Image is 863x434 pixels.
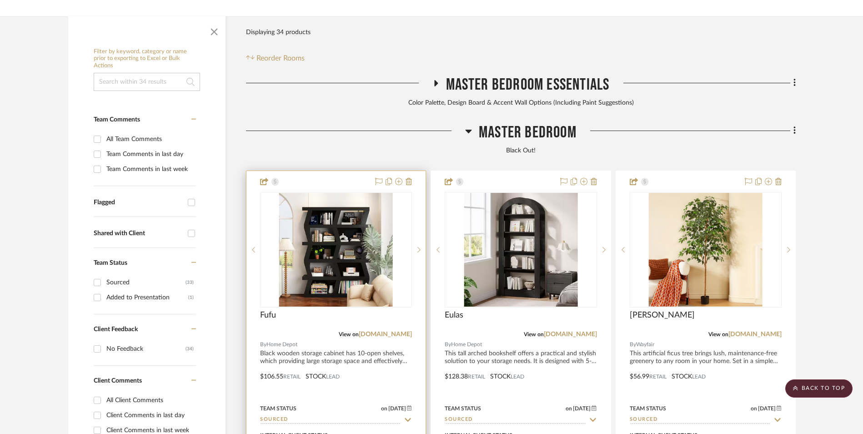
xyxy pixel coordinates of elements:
div: Displaying 34 products [246,23,311,41]
span: By [445,340,451,349]
input: Type to Search… [630,416,771,424]
img: Eulas [464,193,577,307]
h6: Filter by keyword, category or name prior to exporting to Excel or Bulk Actions [94,48,200,70]
span: Client Comments [94,378,142,384]
div: Team Comments in last day [106,147,194,161]
input: Search within 34 results [94,73,200,91]
div: 0 [261,192,411,307]
div: 0 [445,192,596,307]
span: [DATE] [572,405,592,412]
div: Added to Presentation [106,290,188,305]
span: Home Depot [451,340,482,349]
div: Color Palette, Design Board & Accent Wall Options (Including Paint Suggestions) [246,98,796,108]
span: Wayfair [636,340,654,349]
span: Fufu [260,310,276,320]
div: Shared with Client [94,230,183,237]
button: Reorder Rooms [246,53,305,64]
div: (1) [188,290,194,305]
span: Reorder Rooms [256,53,305,64]
span: Master Bedroom Essentials [446,75,610,95]
div: Team Status [630,404,666,413]
div: Flagged [94,199,183,207]
div: Team Comments in last week [106,162,194,177]
span: Master Bedroom [479,123,577,142]
span: on [566,406,572,411]
span: Client Feedback [94,326,138,333]
span: [DATE] [387,405,407,412]
span: By [260,340,266,349]
div: All Client Comments [106,393,194,408]
div: Sourced [106,275,186,290]
input: Type to Search… [260,416,401,424]
span: View on [708,332,728,337]
span: Team Status [94,260,127,266]
div: All Team Comments [106,132,194,146]
div: 0 [630,192,781,307]
scroll-to-top-button: BACK TO TOP [785,379,853,398]
span: View on [339,332,359,337]
span: [DATE] [757,405,777,412]
div: Team Status [445,404,481,413]
span: View on [524,332,544,337]
img: Fufu [279,193,393,307]
div: (33) [186,275,194,290]
span: By [630,340,636,349]
span: Home Depot [266,340,297,349]
span: [PERSON_NAME] [630,310,695,320]
span: Eulas [445,310,463,320]
span: on [381,406,387,411]
a: [DOMAIN_NAME] [359,331,412,338]
span: on [751,406,757,411]
div: Client Comments in last day [106,408,194,423]
a: [DOMAIN_NAME] [544,331,597,338]
div: No Feedback [106,342,186,356]
span: Team Comments [94,116,140,123]
div: Black Out! [246,146,796,156]
img: Adcock [649,193,763,307]
div: (34) [186,342,194,356]
input: Type to Search… [445,416,586,424]
button: Close [205,21,223,39]
div: Team Status [260,404,296,413]
a: [DOMAIN_NAME] [728,331,782,338]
